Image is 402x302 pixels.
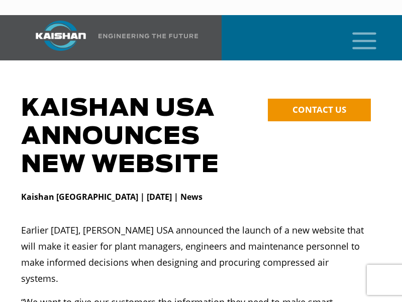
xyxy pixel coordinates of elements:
[21,97,219,177] span: KAISHAN USA ANNOUNCES NEW WEBSITE
[21,191,203,202] strong: Kaishan [GEOGRAPHIC_DATA] | [DATE] | News
[23,15,198,60] a: Kaishan USA
[268,99,371,121] a: CONTACT US
[98,34,198,38] img: Engineering the future
[23,21,98,51] img: kaishan logo
[348,29,365,46] a: mobile menu
[292,104,346,115] span: CONTACT US
[21,222,365,286] p: Earlier [DATE], [PERSON_NAME] USA announced the launch of a new website that will make it easier ...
